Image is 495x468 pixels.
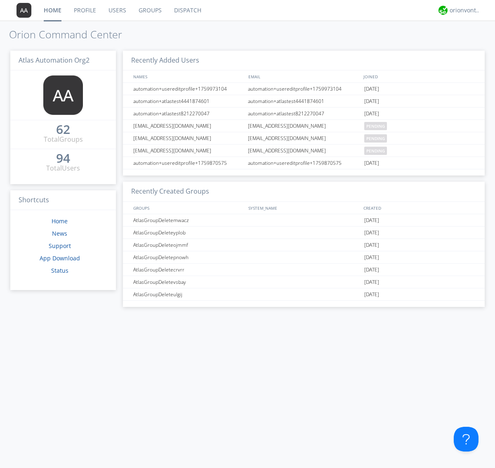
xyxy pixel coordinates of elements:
a: AtlasGroupDeletepnowh[DATE] [123,251,485,264]
span: pending [364,147,387,155]
div: [EMAIL_ADDRESS][DOMAIN_NAME] [246,132,362,144]
span: [DATE] [364,239,379,251]
a: automation+usereditprofile+1759973104automation+usereditprofile+1759973104[DATE] [123,83,485,95]
div: automation+atlastest4441874601 [131,95,245,107]
span: [DATE] [364,157,379,169]
div: Total Users [46,164,80,173]
div: AtlasGroupDeletevsbay [131,276,245,288]
div: automation+usereditprofile+1759973104 [246,83,362,95]
h3: Recently Created Groups [123,182,485,202]
div: automation+atlastest4441874601 [246,95,362,107]
div: orionvontas+atlas+automation+org2 [450,6,481,14]
a: [EMAIL_ADDRESS][DOMAIN_NAME][EMAIL_ADDRESS][DOMAIN_NAME]pending [123,132,485,145]
img: 373638.png [16,3,31,18]
img: 373638.png [43,75,83,115]
div: AtlasGroupDeletecrvrr [131,264,245,276]
a: App Download [40,254,80,262]
div: automation+usereditprofile+1759973104 [131,83,245,95]
a: [EMAIL_ADDRESS][DOMAIN_NAME][EMAIL_ADDRESS][DOMAIN_NAME]pending [123,145,485,157]
span: [DATE] [364,214,379,227]
div: [EMAIL_ADDRESS][DOMAIN_NAME] [246,120,362,132]
div: [EMAIL_ADDRESS][DOMAIN_NAME] [246,145,362,157]
div: [EMAIL_ADDRESS][DOMAIN_NAME] [131,120,245,132]
div: AtlasGroupDeleteyplob [131,227,245,239]
div: AtlasGroupDeletepnowh [131,251,245,263]
span: [DATE] [364,251,379,264]
a: AtlasGroupDeleteyplob[DATE] [123,227,485,239]
a: 94 [56,154,70,164]
a: automation+atlastest8212270047automation+atlastest8212270047[DATE] [123,108,485,120]
div: [EMAIL_ADDRESS][DOMAIN_NAME] [131,145,245,157]
a: automation+usereditprofile+1759870575automation+usereditprofile+1759870575[DATE] [123,157,485,169]
div: 62 [56,125,70,133]
div: AtlasGroupDeleteojmmf [131,239,245,251]
a: 62 [56,125,70,135]
a: AtlasGroupDeleteojmmf[DATE] [123,239,485,251]
span: Atlas Automation Org2 [19,56,90,65]
a: AtlasGroupDeletemwacz[DATE] [123,214,485,227]
div: CREATED [361,202,477,214]
div: automation+usereditprofile+1759870575 [131,157,245,169]
div: GROUPS [131,202,244,214]
div: Total Groups [44,135,83,144]
span: pending [364,134,387,143]
a: automation+atlastest4441874601automation+atlastest4441874601[DATE] [123,95,485,108]
div: AtlasGroupDeleteulgij [131,288,245,300]
div: JOINED [361,70,477,82]
iframe: Toggle Customer Support [454,427,478,452]
span: [DATE] [364,264,379,276]
a: AtlasGroupDeletevsbay[DATE] [123,276,485,288]
span: [DATE] [364,288,379,301]
a: Support [49,242,71,250]
div: automation+usereditprofile+1759870575 [246,157,362,169]
span: [DATE] [364,108,379,120]
div: automation+atlastest8212270047 [131,108,245,119]
div: 94 [56,154,70,162]
a: [EMAIL_ADDRESS][DOMAIN_NAME][EMAIL_ADDRESS][DOMAIN_NAME]pending [123,120,485,132]
a: Home [52,217,68,225]
div: EMAIL [246,70,361,82]
div: NAMES [131,70,244,82]
h3: Recently Added Users [123,51,485,71]
a: AtlasGroupDeletecrvrr[DATE] [123,264,485,276]
a: News [52,229,67,237]
div: SYSTEM_NAME [246,202,361,214]
div: AtlasGroupDeletemwacz [131,214,245,226]
a: AtlasGroupDeleteulgij[DATE] [123,288,485,301]
h3: Shortcuts [10,190,116,211]
div: [EMAIL_ADDRESS][DOMAIN_NAME] [131,132,245,144]
span: pending [364,122,387,130]
a: Status [51,267,68,274]
span: [DATE] [364,276,379,288]
div: automation+atlastest8212270047 [246,108,362,119]
span: [DATE] [364,95,379,108]
span: [DATE] [364,83,379,95]
img: 29d36aed6fa347d5a1537e7736e6aa13 [438,6,448,15]
span: [DATE] [364,227,379,239]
